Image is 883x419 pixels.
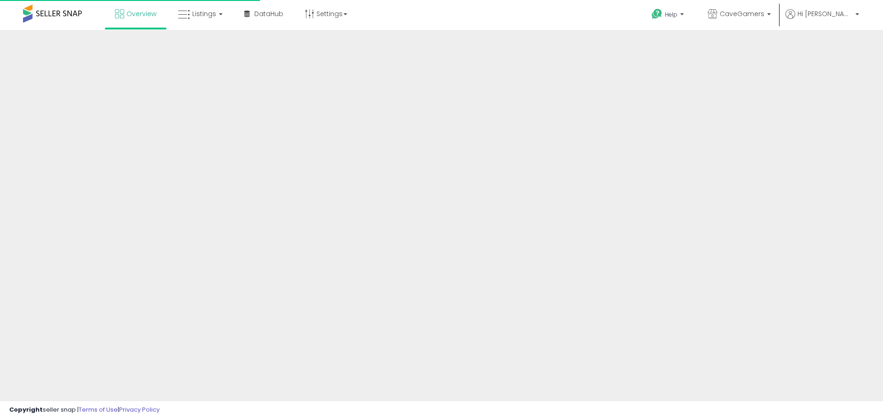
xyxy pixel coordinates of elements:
span: Hi [PERSON_NAME] [797,9,853,18]
a: Privacy Policy [119,405,160,414]
span: CaveGamers [720,9,764,18]
a: Help [644,1,693,30]
a: Hi [PERSON_NAME] [786,9,859,30]
div: seller snap | | [9,406,160,414]
strong: Copyright [9,405,43,414]
span: DataHub [254,9,283,18]
span: Help [665,11,677,18]
a: Terms of Use [79,405,118,414]
i: Get Help [651,8,663,20]
span: Overview [126,9,156,18]
span: Listings [192,9,216,18]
